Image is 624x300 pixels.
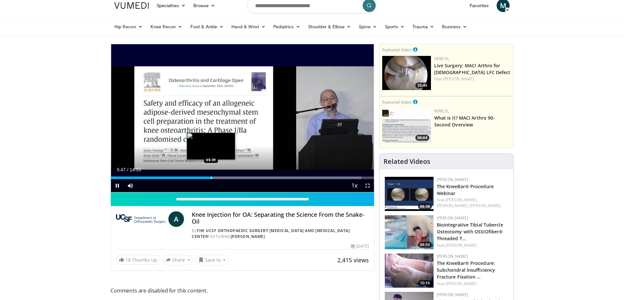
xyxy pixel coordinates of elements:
span: 08:50 [418,242,432,248]
img: The UCSF Orthopaedic Surgery Arthritis and Joint Replacement Center [116,211,166,227]
div: Feat. [437,242,508,248]
img: c7fa0e63-843a-41fb-b12c-ba711dda1bcc.150x105_q85_crop-smart_upscale.jpg [385,254,434,288]
span: 14:53 [130,167,141,172]
a: Sports [381,20,409,33]
a: [PERSON_NAME] [437,292,468,297]
a: [PERSON_NAME] [437,215,468,221]
a: 18 Thumbs Up [116,255,160,265]
a: Biointegrative Tibial Tubercle Osteotomy with OSSIOfiber® Threaded T… [437,222,503,241]
button: Save to [196,255,229,265]
a: The KneeBar® Procedure: Subchondral Insufficiency Fracture Fixation … [437,260,495,280]
a: [PERSON_NAME] [470,203,500,208]
a: 10:16 [385,254,434,288]
a: [PERSON_NAME] [446,281,476,286]
button: Playback Rate [348,179,361,192]
small: Featured Video [382,47,412,53]
img: eb023345-1e2d-4374-a840-ddbc99f8c97c.150x105_q85_crop-smart_upscale.jpg [382,56,431,90]
a: Knee Recon [147,20,187,33]
button: Pause [111,179,124,192]
a: [PERSON_NAME], [437,203,469,208]
div: Feat. [437,197,508,209]
img: image.jpeg [187,133,235,160]
div: [DATE] [351,243,369,249]
a: A [168,211,184,227]
a: Hip Recon [110,20,147,33]
a: Spine [355,20,381,33]
a: Business [438,20,471,33]
a: The KneeBar® Procedure Webinar [437,183,494,196]
button: Share [163,255,193,265]
a: 66:38 [385,177,434,211]
a: The UCSF Orthopaedic Surgery [MEDICAL_DATA] and [MEDICAL_DATA] Center [192,228,350,239]
a: What is it? MACI Arthro 90-Second Overview [434,115,495,128]
a: [PERSON_NAME] [437,254,468,259]
a: Shoulder & Elbow [304,20,355,33]
span: 66:38 [418,203,432,209]
a: Vericel [434,108,449,114]
button: Mute [124,179,137,192]
a: Pediatrics [269,20,304,33]
div: Progress Bar [111,176,374,179]
a: 08:50 [385,215,434,249]
a: [PERSON_NAME] [443,76,474,82]
a: Vericel [434,56,449,61]
img: aa6cc8ed-3dbf-4b6a-8d82-4a06f68b6688.150x105_q85_crop-smart_upscale.jpg [382,108,431,142]
h4: Related Videos [383,158,430,165]
img: 14934b67-7d06-479f-8b24-1e3c477188f5.150x105_q85_crop-smart_upscale.jpg [385,215,434,249]
a: 06:04 [382,108,431,142]
a: [PERSON_NAME] [437,177,468,182]
img: fc62288f-2adf-48f5-a98b-740dd39a21f3.150x105_q85_crop-smart_upscale.jpg [385,177,434,211]
a: [PERSON_NAME] [231,234,265,239]
a: Live Surgery: MACI Arthro for [DEMOGRAPHIC_DATA] LFC Defect [434,62,511,75]
div: Feat. [437,281,508,287]
span: 18 [125,257,131,263]
a: 35:46 [382,56,431,90]
div: By FEATURING [192,228,369,240]
a: Trauma [409,20,438,33]
span: 10:16 [418,280,432,286]
button: Fullscreen [361,179,374,192]
span: 2,415 views [337,256,369,264]
div: Feat. [434,76,511,82]
a: [PERSON_NAME], [446,197,477,202]
a: Foot & Ankle [187,20,228,33]
video-js: Video Player [111,44,374,192]
span: 06:04 [415,135,429,141]
small: Featured Video [382,99,412,105]
a: [PERSON_NAME] [446,242,476,248]
span: 35:46 [415,83,429,88]
span: / [127,167,128,172]
span: 5:47 [117,167,125,172]
a: Hand & Wrist [227,20,269,33]
h4: Knee Injection for OA: Separating the Science From the Snake-Oil [192,211,369,225]
span: Comments are disabled for this content. [110,286,374,295]
img: VuMedi Logo [114,2,149,9]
